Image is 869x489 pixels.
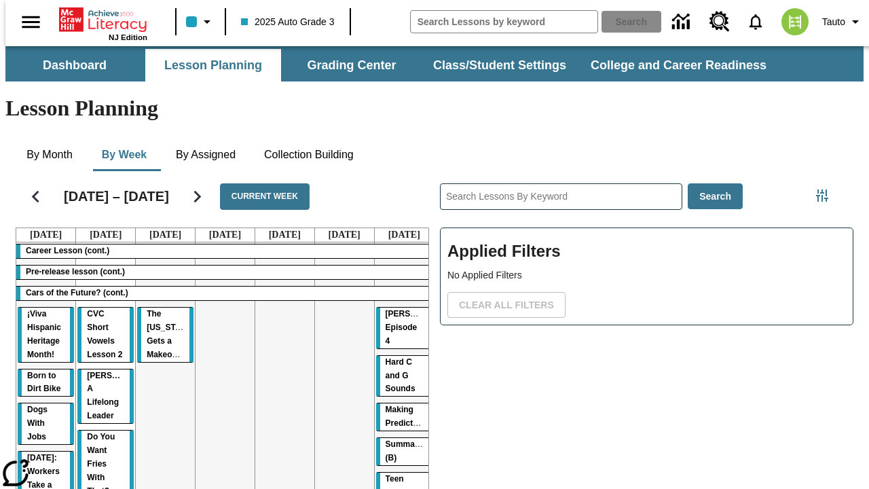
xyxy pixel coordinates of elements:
a: Data Center [664,3,701,41]
div: SubNavbar [5,46,864,81]
span: Pre-release lesson (cont.) [26,267,125,276]
div: Applied Filters [440,228,853,325]
button: Profile/Settings [817,10,869,34]
span: Making Predictions [386,405,430,428]
button: Collection Building [253,139,365,171]
a: Resource Center, Will open in new tab [701,3,738,40]
span: Cars of the Future? (cont.) [26,288,128,297]
button: By Assigned [165,139,246,171]
p: No Applied Filters [447,268,846,283]
h2: Applied Filters [447,235,846,268]
div: ¡Viva Hispanic Heritage Month! [18,308,74,362]
button: Search [688,183,743,210]
a: September 7, 2025 [386,228,423,242]
a: September 5, 2025 [266,228,303,242]
span: Dogs With Jobs [27,405,48,441]
div: Career Lesson (cont.) [16,244,434,258]
img: avatar image [781,8,809,35]
button: Grading Center [284,49,420,81]
button: Lesson Planning [145,49,281,81]
div: SubNavbar [5,49,779,81]
button: Previous [18,179,53,214]
div: Dogs With Jobs [18,403,74,444]
button: Open side menu [11,2,51,42]
button: By Week [90,139,158,171]
a: Home [59,6,147,33]
a: September 1, 2025 [27,228,64,242]
button: Next [180,179,215,214]
a: September 4, 2025 [206,228,244,242]
span: The Missouri Gets a Makeover [147,309,193,359]
div: Born to Dirt Bike [18,369,74,397]
span: Born to Dirt Bike [27,371,60,394]
button: Filters Side menu [809,182,836,209]
span: 2025 Auto Grade 3 [241,15,335,29]
h2: [DATE] – [DATE] [64,188,169,204]
a: September 6, 2025 [326,228,363,242]
span: Ella Menopi: Episode 4 [386,309,457,346]
div: Summarizing (B) [376,438,432,465]
button: Current Week [220,183,310,210]
div: Pre-release lesson (cont.) [16,266,434,279]
button: Dashboard [7,49,143,81]
a: September 3, 2025 [147,228,184,242]
a: Notifications [738,4,773,39]
span: Dianne Feinstein: A Lifelong Leader [87,371,158,421]
button: Class/Student Settings [422,49,577,81]
span: Summarizing (B) [386,439,437,463]
div: CVC Short Vowels Lesson 2 [77,308,134,362]
div: The Missouri Gets a Makeover [137,308,193,362]
span: ¡Viva Hispanic Heritage Month! [27,309,61,359]
a: September 2, 2025 [87,228,124,242]
div: Home [59,5,147,41]
input: Search Lessons By Keyword [441,184,682,209]
span: Hard C and G Sounds [386,357,415,394]
div: Dianne Feinstein: A Lifelong Leader [77,369,134,424]
div: Hard C and G Sounds [376,356,432,397]
button: Select a new avatar [773,4,817,39]
span: Tauto [822,15,845,29]
span: Career Lesson (cont.) [26,246,109,255]
div: Ella Menopi: Episode 4 [376,308,432,348]
input: search field [411,11,597,33]
span: NJ Edition [109,33,147,41]
span: CVC Short Vowels Lesson 2 [87,309,122,359]
div: Making Predictions [376,403,432,431]
div: Cars of the Future? (cont.) [16,287,434,300]
h1: Lesson Planning [5,96,864,121]
button: College and Career Readiness [580,49,777,81]
button: Class color is light blue. Change class color [181,10,221,34]
button: By Month [16,139,84,171]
